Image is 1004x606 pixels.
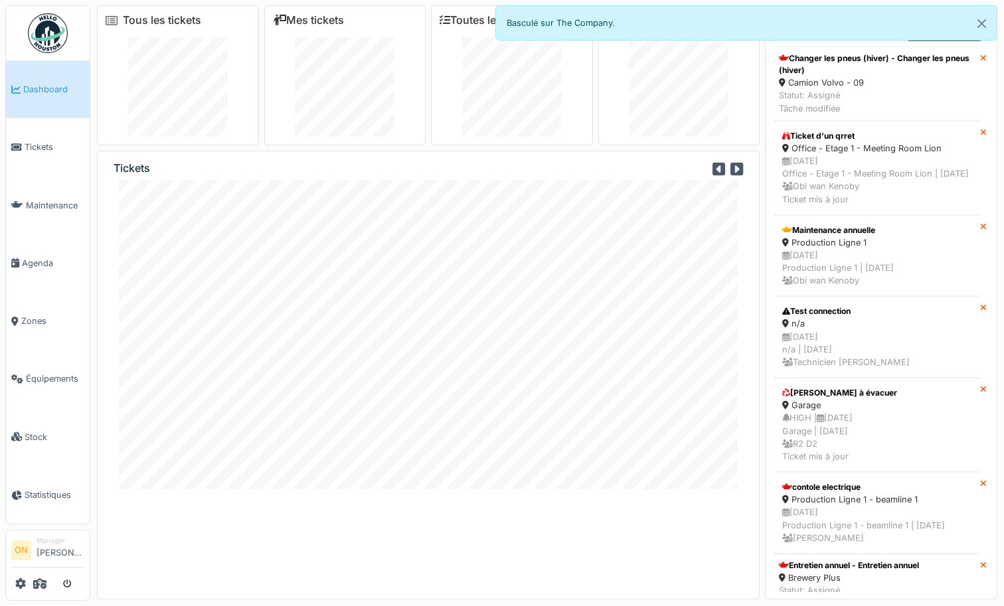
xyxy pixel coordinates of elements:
img: Badge_color-CXgf-gQk.svg [28,13,68,53]
a: Maintenance annuelle Production Ligne 1 [DATE]Production Ligne 1 | [DATE] Obi wan Kenoby [774,215,980,297]
div: Manager [37,536,84,546]
a: Changer les pneus (hiver) - Changer les pneus (hiver) Camion Volvo - 09 Statut: AssignéTâche modi... [774,46,980,121]
a: Toutes les tâches [440,14,539,27]
a: Zones [6,292,90,350]
div: Maintenance annuelle [782,224,971,236]
a: Statistiques [6,466,90,524]
span: Maintenance [26,199,84,212]
div: Ticket d’un qrret [782,130,971,142]
div: Basculé sur The Company. [495,5,997,40]
li: ON [11,540,31,560]
a: Ticket d’un qrret Office - Etage 1 - Meeting Room Lion [DATE]Office - Etage 1 - Meeting Room Lion... [774,121,980,215]
div: [DATE] Production Ligne 1 - beamline 1 | [DATE] [PERSON_NAME] [782,506,971,544]
div: [DATE] n/a | [DATE] Technicien [PERSON_NAME] [782,331,971,369]
div: [DATE] Production Ligne 1 | [DATE] Obi wan Kenoby [782,249,971,287]
div: Office - Etage 1 - Meeting Room Lion [782,142,971,155]
h6: Tickets [114,162,150,175]
a: Mes tickets [273,14,344,27]
div: [DATE] Office - Etage 1 - Meeting Room Lion | [DATE] Obi wan Kenoby Ticket mis à jour [782,155,971,206]
a: Équipements [6,350,90,408]
li: [PERSON_NAME] [37,536,84,564]
div: Production Ligne 1 [782,236,971,249]
a: ON Manager[PERSON_NAME] [11,536,84,568]
a: contole electrique Production Ligne 1 - beamline 1 [DATE]Production Ligne 1 - beamline 1 | [DATE]... [774,472,980,554]
a: Dashboard [6,60,90,118]
a: Maintenance [6,177,90,234]
span: Statistiques [25,489,84,501]
button: Close [967,6,997,41]
span: Stock [25,431,84,443]
a: Test connection n/a [DATE]n/a | [DATE] Technicien [PERSON_NAME] [774,296,980,378]
div: Brewery Plus [779,571,919,584]
span: Agenda [22,257,84,269]
span: Tickets [25,141,84,153]
span: Zones [21,315,84,327]
a: Stock [6,408,90,466]
div: Changer les pneus (hiver) - Changer les pneus (hiver) [779,52,975,76]
div: Statut: Assigné Tâche modifiée [779,89,975,114]
div: Camion Volvo - 09 [779,76,975,89]
div: Production Ligne 1 - beamline 1 [782,493,971,506]
div: HIGH | [DATE] Garage | [DATE] R2 D2 Ticket mis à jour [782,412,971,463]
div: Garage [782,399,971,412]
a: [PERSON_NAME] à évacuer Garage HIGH |[DATE]Garage | [DATE] R2 D2Ticket mis à jour [774,378,980,472]
div: contole electrique [782,481,971,493]
div: n/a [782,317,971,330]
a: Tous les tickets [123,14,201,27]
span: Dashboard [23,83,84,96]
a: Tickets [6,118,90,176]
a: Agenda [6,234,90,292]
div: Test connection [782,305,971,317]
span: Équipements [26,372,84,385]
div: Entretien annuel - Entretien annuel [779,560,919,571]
div: [PERSON_NAME] à évacuer [782,387,971,399]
